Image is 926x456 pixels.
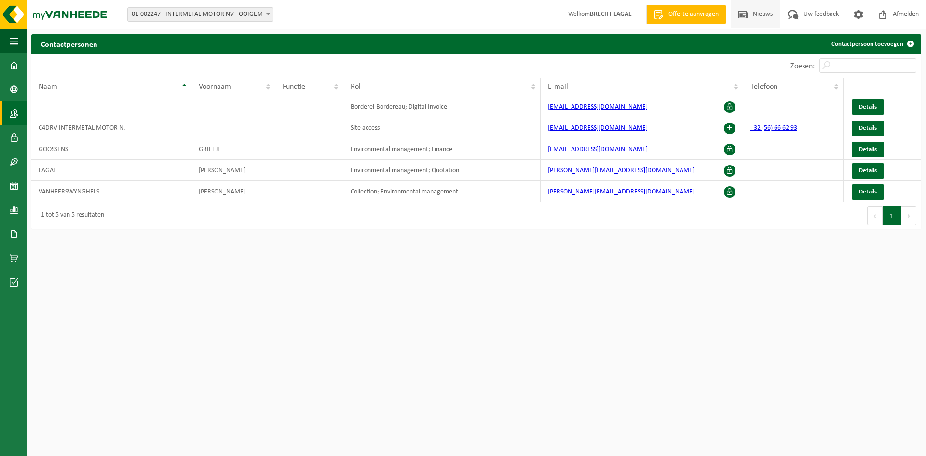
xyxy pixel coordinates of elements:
span: Functie [283,83,305,91]
a: [PERSON_NAME][EMAIL_ADDRESS][DOMAIN_NAME] [548,188,694,195]
a: [EMAIL_ADDRESS][DOMAIN_NAME] [548,146,648,153]
h2: Contactpersonen [31,34,107,53]
span: Details [859,125,877,131]
strong: BRECHT LAGAE [590,11,632,18]
a: +32 (56) 66 62 93 [750,124,797,132]
td: Collection; Environmental management [343,181,541,202]
a: [PERSON_NAME][EMAIL_ADDRESS][DOMAIN_NAME] [548,167,694,174]
button: Previous [867,206,883,225]
td: GOOSSENS [31,138,191,160]
span: Details [859,104,877,110]
span: Details [859,146,877,152]
td: [PERSON_NAME] [191,181,275,202]
a: Details [852,99,884,115]
a: Details [852,121,884,136]
div: 1 tot 5 van 5 resultaten [36,207,104,224]
a: [EMAIL_ADDRESS][DOMAIN_NAME] [548,124,648,132]
a: [EMAIL_ADDRESS][DOMAIN_NAME] [548,103,648,111]
span: Telefoon [750,83,777,91]
span: Voornaam [199,83,231,91]
span: 01-002247 - INTERMETAL MOTOR NV - OOIGEM [128,8,273,21]
span: E-mail [548,83,568,91]
button: 1 [883,206,901,225]
span: Naam [39,83,57,91]
button: Next [901,206,916,225]
a: Details [852,184,884,200]
a: Details [852,163,884,179]
a: Contactpersoon toevoegen [824,34,920,54]
span: Rol [351,83,361,91]
a: Offerte aanvragen [646,5,726,24]
td: Borderel-Bordereau; Digital Invoice [343,96,541,117]
td: VANHEERSWYNGHELS [31,181,191,202]
label: Zoeken: [790,62,815,70]
td: LAGAE [31,160,191,181]
span: 01-002247 - INTERMETAL MOTOR NV - OOIGEM [127,7,273,22]
td: [PERSON_NAME] [191,160,275,181]
td: Site access [343,117,541,138]
td: GRIETJE [191,138,275,160]
span: Offerte aanvragen [666,10,721,19]
td: C4DRV INTERMETAL MOTOR N. [31,117,191,138]
span: Details [859,167,877,174]
a: Details [852,142,884,157]
span: Details [859,189,877,195]
td: Environmental management; Quotation [343,160,541,181]
td: Environmental management; Finance [343,138,541,160]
